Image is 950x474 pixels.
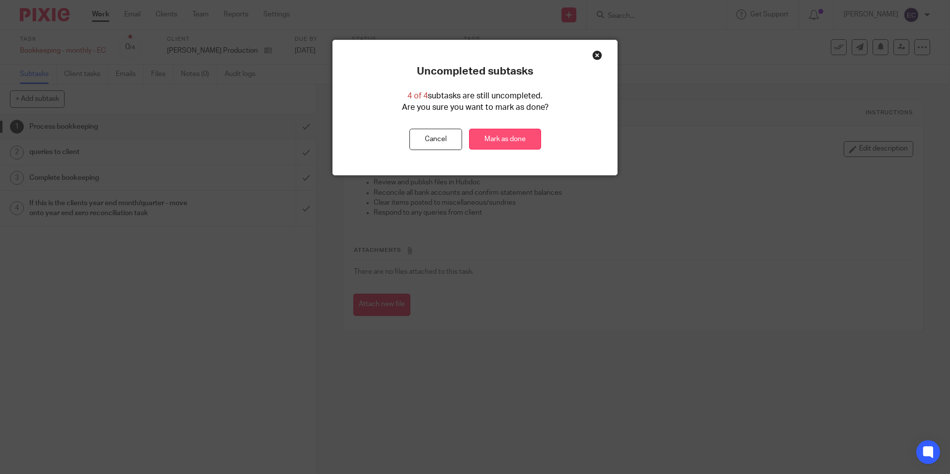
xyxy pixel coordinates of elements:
[407,90,543,102] p: subtasks are still uncompleted.
[409,129,462,150] button: Cancel
[592,50,602,60] div: Close this dialog window
[402,102,549,113] p: Are you sure you want to mark as done?
[469,129,541,150] a: Mark as done
[417,65,533,78] p: Uncompleted subtasks
[407,92,428,100] span: 4 of 4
